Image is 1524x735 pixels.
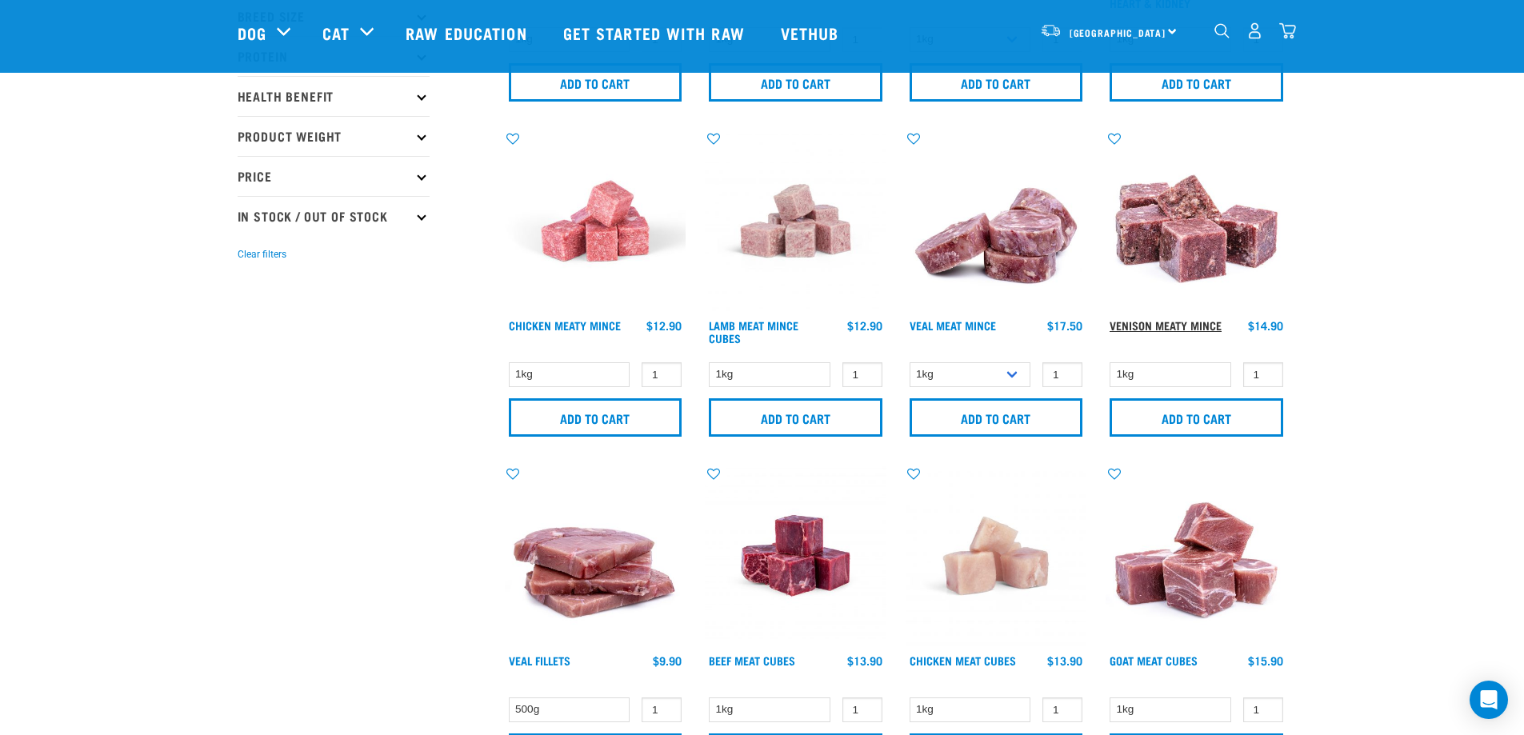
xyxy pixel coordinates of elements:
[1214,23,1230,38] img: home-icon-1@2x.png
[709,322,798,341] a: Lamb Meat Mince Cubes
[1110,63,1283,102] input: Add to cart
[1047,319,1082,332] div: $17.50
[1279,22,1296,39] img: home-icon@2x.png
[646,319,682,332] div: $12.90
[1110,322,1222,328] a: Venison Meaty Mince
[705,130,886,312] img: Lamb Meat Mince
[847,319,882,332] div: $12.90
[322,21,350,45] a: Cat
[765,1,859,65] a: Vethub
[847,654,882,667] div: $13.90
[238,196,430,236] p: In Stock / Out Of Stock
[238,116,430,156] p: Product Weight
[910,63,1083,102] input: Add to cart
[906,130,1087,312] img: 1160 Veal Meat Mince Medallions 01
[1042,362,1082,387] input: 1
[1243,362,1283,387] input: 1
[842,697,882,722] input: 1
[1248,654,1283,667] div: $15.90
[910,322,996,328] a: Veal Meat Mince
[910,398,1083,437] input: Add to cart
[705,465,886,647] img: Beef Meat Cubes 1669
[238,21,266,45] a: Dog
[906,465,1087,647] img: Chicken meat
[390,1,546,65] a: Raw Education
[505,130,686,312] img: Chicken Meaty Mince
[1248,319,1283,332] div: $14.90
[509,657,570,663] a: Veal Fillets
[1110,657,1198,663] a: Goat Meat Cubes
[910,657,1016,663] a: Chicken Meat Cubes
[1470,681,1508,719] div: Open Intercom Messenger
[238,76,430,116] p: Health Benefit
[238,247,286,262] button: Clear filters
[1047,654,1082,667] div: $13.90
[509,398,682,437] input: Add to cart
[642,697,682,722] input: 1
[709,657,795,663] a: Beef Meat Cubes
[238,156,430,196] p: Price
[1110,398,1283,437] input: Add to cart
[642,362,682,387] input: 1
[709,63,882,102] input: Add to cart
[653,654,682,667] div: $9.90
[505,465,686,647] img: Stack Of Raw Veal Fillets
[709,398,882,437] input: Add to cart
[547,1,765,65] a: Get started with Raw
[1070,30,1166,35] span: [GEOGRAPHIC_DATA]
[509,322,621,328] a: Chicken Meaty Mince
[509,63,682,102] input: Add to cart
[1106,130,1287,312] img: 1117 Venison Meat Mince 01
[842,362,882,387] input: 1
[1246,22,1263,39] img: user.png
[1040,23,1062,38] img: van-moving.png
[1243,697,1283,722] input: 1
[1106,465,1287,647] img: 1184 Wild Goat Meat Cubes Boneless 01
[1042,697,1082,722] input: 1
